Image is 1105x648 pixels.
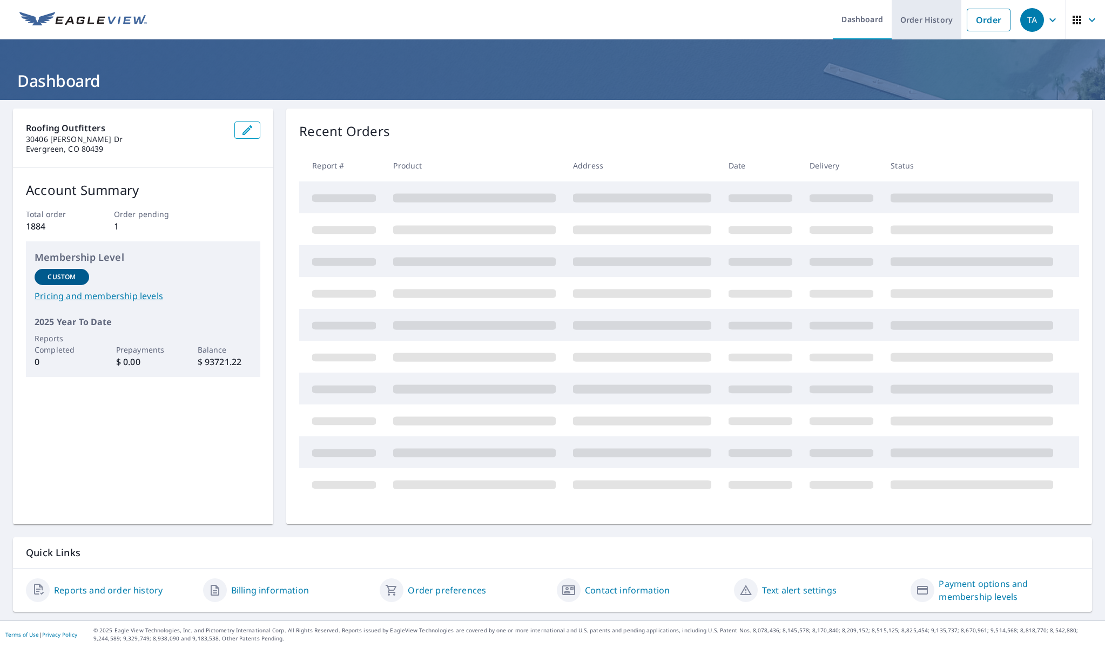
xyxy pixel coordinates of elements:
[13,70,1092,92] h1: Dashboard
[385,150,564,181] th: Product
[882,150,1062,181] th: Status
[967,9,1010,31] a: Order
[231,584,309,597] a: Billing information
[26,134,226,144] p: 30406 [PERSON_NAME] Dr
[1020,8,1044,32] div: TA
[5,631,77,638] p: |
[54,584,163,597] a: Reports and order history
[114,220,173,233] p: 1
[585,584,670,597] a: Contact information
[26,220,85,233] p: 1884
[299,122,390,141] p: Recent Orders
[408,584,486,597] a: Order preferences
[198,344,252,355] p: Balance
[26,546,1079,559] p: Quick Links
[35,355,89,368] p: 0
[5,631,39,638] a: Terms of Use
[299,150,385,181] th: Report #
[114,208,173,220] p: Order pending
[93,626,1100,643] p: © 2025 Eagle View Technologies, Inc. and Pictometry International Corp. All Rights Reserved. Repo...
[42,631,77,638] a: Privacy Policy
[35,250,252,265] p: Membership Level
[762,584,837,597] a: Text alert settings
[198,355,252,368] p: $ 93721.22
[35,289,252,302] a: Pricing and membership levels
[26,122,226,134] p: Roofing Outfitters
[48,272,76,282] p: Custom
[35,315,252,328] p: 2025 Year To Date
[26,180,260,200] p: Account Summary
[939,577,1079,603] a: Payment options and membership levels
[26,144,226,154] p: Evergreen, CO 80439
[26,208,85,220] p: Total order
[801,150,882,181] th: Delivery
[116,344,171,355] p: Prepayments
[116,355,171,368] p: $ 0.00
[564,150,720,181] th: Address
[19,12,147,28] img: EV Logo
[720,150,801,181] th: Date
[35,333,89,355] p: Reports Completed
